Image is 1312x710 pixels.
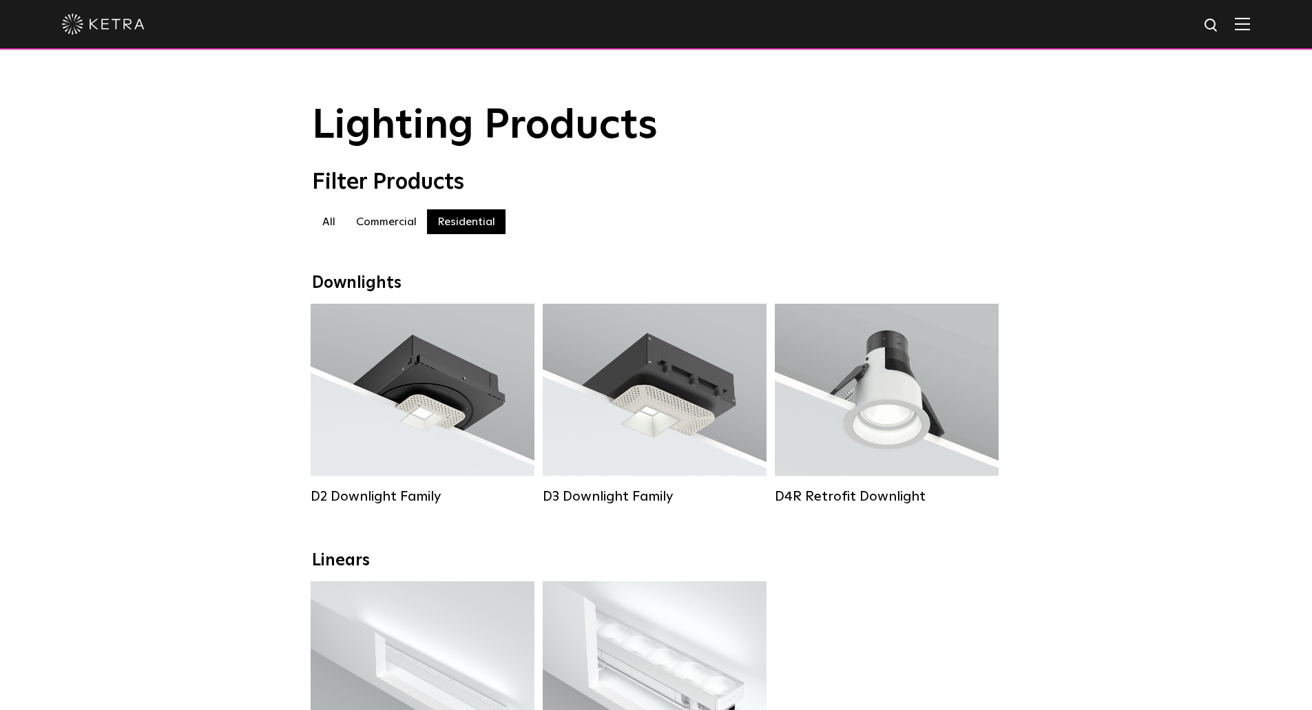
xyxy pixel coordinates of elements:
div: D2 Downlight Family [311,488,534,505]
img: Hamburger%20Nav.svg [1235,17,1250,30]
a: D2 Downlight Family Lumen Output:1200Colors:White / Black / Gloss Black / Silver / Bronze / Silve... [311,304,534,505]
label: Commercial [346,209,427,234]
a: D4R Retrofit Downlight Lumen Output:800Colors:White / BlackBeam Angles:15° / 25° / 40° / 60°Watta... [775,304,999,505]
a: D3 Downlight Family Lumen Output:700 / 900 / 1100Colors:White / Black / Silver / Bronze / Paintab... [543,304,767,505]
img: search icon [1203,17,1220,34]
div: Linears [312,551,1001,571]
div: D4R Retrofit Downlight [775,488,999,505]
img: ketra-logo-2019-white [62,14,145,34]
span: Lighting Products [312,105,658,147]
div: Filter Products [312,169,1001,196]
div: D3 Downlight Family [543,488,767,505]
label: All [312,209,346,234]
label: Residential [427,209,506,234]
div: Downlights [312,273,1001,293]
